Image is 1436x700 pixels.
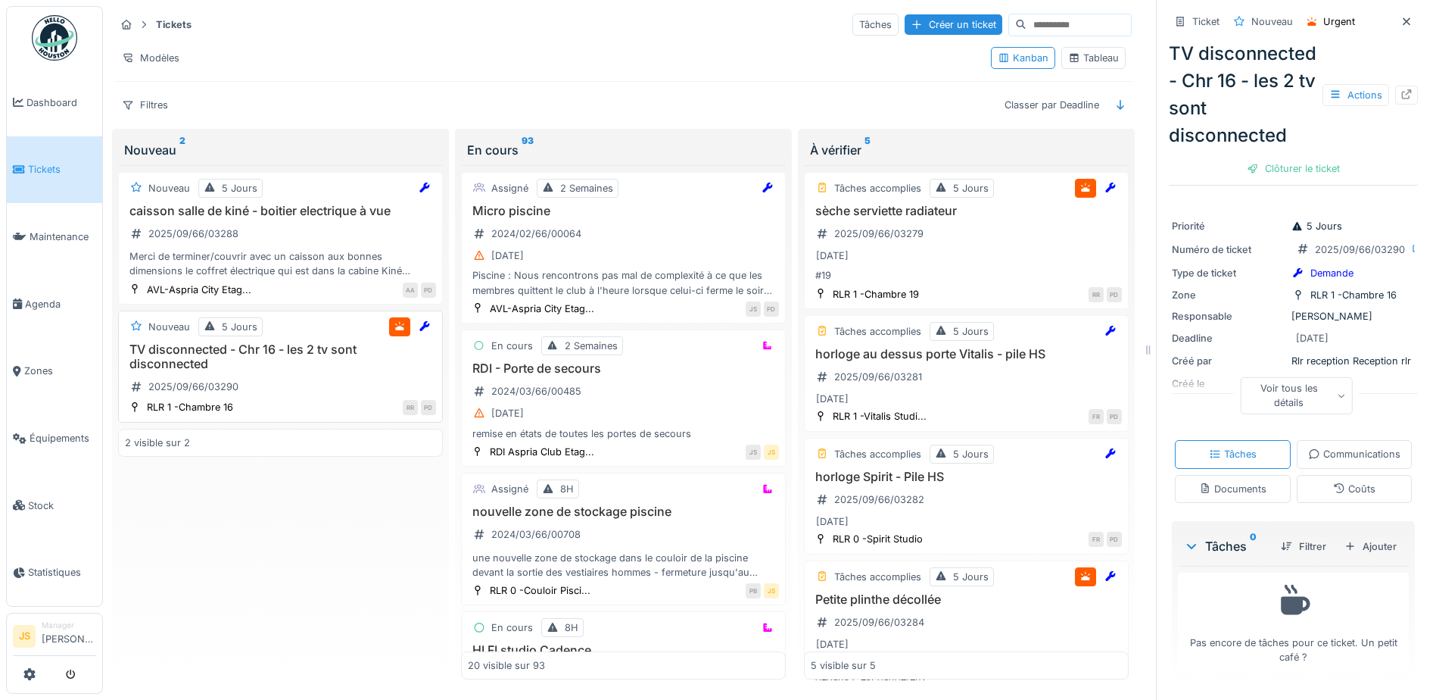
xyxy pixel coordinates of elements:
[764,583,779,598] div: JS
[491,227,581,241] div: 2024/02/66/00064
[1089,409,1104,424] div: FR
[28,565,96,580] span: Statistiques
[1240,377,1353,414] div: Voir tous les détails
[7,203,102,270] a: Maintenance
[125,204,436,218] h3: caisson salle de kiné - boitier electrique à vue
[147,400,233,414] div: RLR 1 -Chambre 16
[150,17,198,32] strong: Tickets
[746,302,761,317] div: JS
[811,592,1122,607] h3: Petite plinthe décollée
[468,505,779,519] h3: nouvelle zone de stockage piscine
[565,339,618,353] div: 2 Semaines
[1172,242,1285,257] div: Numéro de ticket
[468,643,779,658] h3: HI FI studio Cadence
[953,570,989,584] div: 5 Jours
[811,347,1122,361] h3: horloge au dessus porte Vitalis - pile HS
[816,392,849,406] div: [DATE]
[834,492,924,507] div: 2025/09/66/03282
[834,227,924,241] div: 2025/09/66/03279
[468,204,779,218] h3: Micro piscine
[1172,219,1285,233] div: Priorité
[179,141,185,159] sup: 2
[1169,40,1418,149] div: TV disconnected - Chr 16 - les 2 tv sont disconnected
[148,181,190,195] div: Nouveau
[1250,537,1257,555] sup: 0
[834,324,921,339] div: Tâches accomplies
[1068,51,1119,65] div: Tableau
[7,405,102,472] a: Équipements
[953,447,989,461] div: 5 Jours
[490,583,590,598] div: RLR 0 -Couloir Pisci...
[834,181,921,195] div: Tâches accomplies
[746,445,761,460] div: JS
[560,482,574,496] div: 8H
[30,230,96,244] span: Maintenance
[1172,288,1285,302] div: Zone
[1172,354,1415,368] div: Rlr reception Reception rlr
[148,380,238,394] div: 2025/09/66/03290
[1323,14,1355,29] div: Urgent
[810,141,1123,159] div: À vérifier
[1107,532,1122,547] div: PD
[834,447,921,461] div: Tâches accomplies
[833,409,927,423] div: RLR 1 -Vitalis Studi...
[1310,288,1397,302] div: RLR 1 -Chambre 16
[115,47,186,69] div: Modèles
[816,514,849,529] div: [DATE]
[1199,482,1266,496] div: Documents
[491,620,533,635] div: En cours
[28,162,96,177] span: Tickets
[1089,532,1104,547] div: FR
[1172,354,1285,368] div: Créé par
[1172,331,1285,345] div: Deadline
[148,227,238,241] div: 2025/09/66/03288
[42,620,96,652] li: [PERSON_NAME]
[1241,158,1346,179] div: Clôturer le ticket
[25,297,96,311] span: Agenda
[124,141,437,159] div: Nouveau
[560,181,613,195] div: 2 Semaines
[816,637,849,652] div: [DATE]
[953,181,989,195] div: 5 Jours
[1192,14,1220,29] div: Ticket
[222,320,257,334] div: 5 Jours
[491,339,533,353] div: En cours
[7,539,102,607] a: Statistiques
[491,406,524,420] div: [DATE]
[834,570,921,584] div: Tâches accomplies
[7,270,102,338] a: Agenda
[1322,84,1389,106] div: Actions
[7,472,102,539] a: Stock
[7,136,102,204] a: Tickets
[1315,242,1405,257] div: 2025/09/66/03290
[1209,447,1257,461] div: Tâches
[1296,331,1329,345] div: [DATE]
[468,427,779,441] div: remise en états de toutes les portes de secours
[125,342,436,371] h3: TV disconnected - Chr 16 - les 2 tv sont disconnected
[491,527,581,542] div: 2024/03/66/00708
[125,436,190,450] div: 2 visible sur 2
[1333,482,1375,496] div: Coûts
[764,302,779,317] div: PD
[1308,447,1400,461] div: Communications
[811,204,1122,218] h3: sèche serviette radiateur
[1251,14,1293,29] div: Nouveau
[403,283,418,298] div: AA
[1172,266,1285,280] div: Type de ticket
[421,283,436,298] div: PD
[421,400,436,415] div: PD
[28,498,96,513] span: Stock
[125,249,436,278] div: Merci de terminer/couvrir avec un caisson aux bonnes dimensions le coffret électrique qui est dan...
[953,324,989,339] div: 5 Jours
[811,658,876,673] div: 5 visible sur 5
[1188,580,1399,664] div: Pas encore de tâches pour ce ticket. Un petit café ?
[26,95,96,110] span: Dashboard
[7,338,102,405] a: Zones
[13,625,36,648] li: JS
[1172,309,1285,323] div: Responsable
[491,181,528,195] div: Assigné
[811,470,1122,484] h3: horloge Spirit - Pile HS
[468,551,779,580] div: une nouvelle zone de stockage dans le couloir de la piscine devant la sortie des vestiaires homme...
[1089,287,1104,302] div: RR
[468,361,779,376] h3: RDI - Porte de secours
